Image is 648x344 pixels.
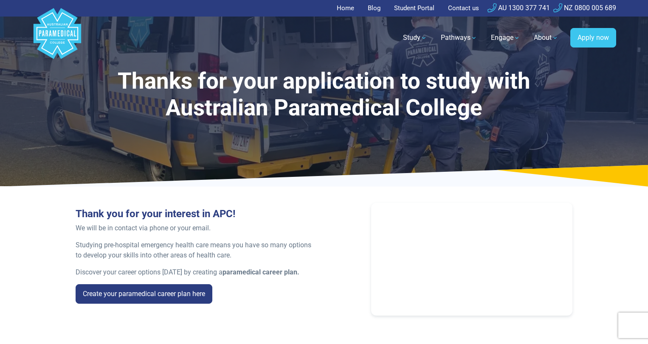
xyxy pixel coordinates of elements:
a: About [529,26,563,50]
strong: Thank you for your interest in APC! [76,208,236,220]
p: We will be in contact via phone or your email. [76,223,319,233]
a: AU 1300 377 741 [487,4,550,12]
a: Apply now [570,28,616,48]
strong: paramedical career plan. [223,268,299,276]
a: NZ 0800 005 689 [553,4,616,12]
a: Pathways [436,26,482,50]
p: Discover your career options [DATE] by creating a [76,267,319,277]
a: Engage [486,26,525,50]
h1: Thanks for your application to study with Australian Paramedical College [76,68,572,122]
p: Studying pre-hospital emergency health care means you have so many options to develop your skills... [76,240,319,260]
a: Australian Paramedical College [32,17,83,59]
a: Study [398,26,432,50]
a: Create your paramedical career plan here [76,284,212,304]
